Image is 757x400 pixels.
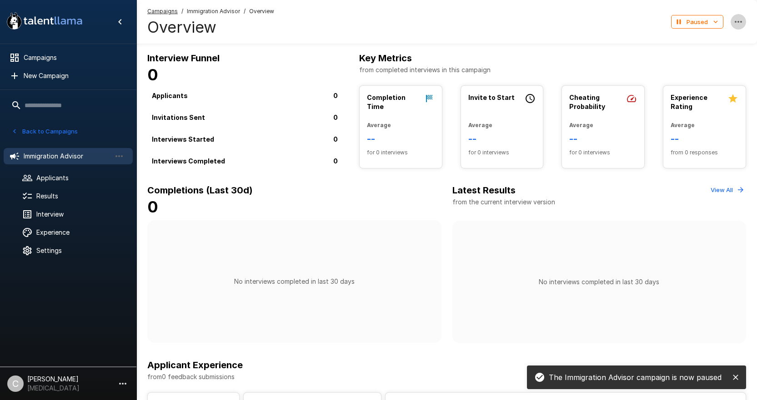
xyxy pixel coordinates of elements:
b: Average [569,122,593,128]
button: View All [708,183,746,197]
span: from 0 responses [671,148,738,157]
h4: Overview [147,18,274,37]
h6: -- [367,132,435,146]
span: for 0 interviews [569,148,637,157]
p: The Immigration Advisor campaign is now paused [549,372,722,383]
span: / [181,7,183,16]
b: 0 [147,198,158,216]
b: Interview Funnel [147,53,220,64]
u: Campaigns [147,8,178,15]
b: Key Metrics [359,53,412,64]
p: from the current interview version [452,198,555,207]
p: from 0 feedback submissions [147,372,746,381]
b: Completions (Last 30d) [147,185,253,196]
p: 0 [333,113,338,122]
p: No interviews completed in last 30 days [234,277,355,286]
span: for 0 interviews [468,148,536,157]
p: 0 [333,91,338,100]
p: 0 [333,156,338,166]
b: 0 [147,65,158,84]
b: Completion Time [367,94,406,110]
b: Average [671,122,695,128]
h6: -- [468,132,536,146]
h6: -- [671,132,738,146]
b: Invite to Start [468,94,515,101]
p: No interviews completed in last 30 days [539,277,659,286]
b: Latest Results [452,185,516,196]
button: Paused [671,15,723,29]
b: Average [468,122,492,128]
b: Cheating Probability [569,94,605,110]
span: for 0 interviews [367,148,435,157]
b: Experience Rating [671,94,707,110]
p: from completed interviews in this campaign [359,65,746,74]
b: Applicant Experience [147,360,243,370]
b: Average [367,122,391,128]
span: Immigration Advisor [187,7,240,16]
span: / [244,7,246,16]
h6: -- [569,132,637,146]
p: 0 [333,134,338,144]
button: close [729,370,742,384]
span: Overview [249,7,274,16]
